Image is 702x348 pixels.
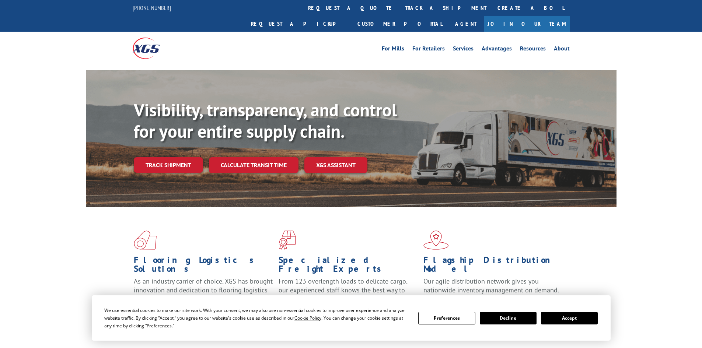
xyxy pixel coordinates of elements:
a: XGS ASSISTANT [304,157,367,173]
a: For Retailers [412,46,445,54]
a: Advantages [482,46,512,54]
h1: Flagship Distribution Model [423,256,563,277]
a: Track shipment [134,157,203,173]
img: xgs-icon-focused-on-flooring-red [279,231,296,250]
a: For Mills [382,46,404,54]
span: Cookie Policy [294,315,321,321]
a: [PHONE_NUMBER] [133,4,171,11]
span: Preferences [147,323,172,329]
a: Resources [520,46,546,54]
button: Decline [480,312,537,324]
button: Accept [541,312,598,324]
a: Join Our Team [484,16,570,32]
span: Our agile distribution network gives you nationwide inventory management on demand. [423,277,559,294]
h1: Specialized Freight Experts [279,256,418,277]
div: Cookie Consent Prompt [92,295,611,341]
img: xgs-icon-total-supply-chain-intelligence-red [134,231,157,250]
button: Preferences [418,312,475,324]
div: We use essential cookies to make our site work. With your consent, we may also use non-essential ... [104,306,409,330]
span: As an industry carrier of choice, XGS has brought innovation and dedication to flooring logistics... [134,277,273,303]
a: Customer Portal [352,16,448,32]
img: xgs-icon-flagship-distribution-model-red [423,231,449,250]
b: Visibility, transparency, and control for your entire supply chain. [134,98,397,143]
a: Request a pickup [245,16,352,32]
a: About [554,46,570,54]
a: Calculate transit time [209,157,298,173]
a: Services [453,46,474,54]
p: From 123 overlength loads to delicate cargo, our experienced staff knows the best way to move you... [279,277,418,310]
a: Agent [448,16,484,32]
h1: Flooring Logistics Solutions [134,256,273,277]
